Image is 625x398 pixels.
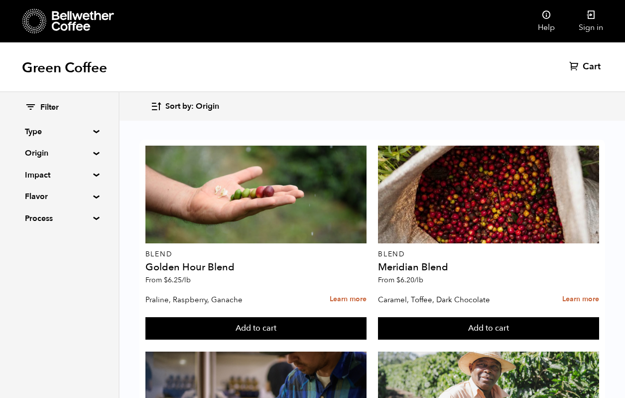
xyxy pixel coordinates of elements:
[145,292,296,307] p: Praline, Raspberry, Ganache
[145,275,191,285] span: From
[145,251,367,258] p: Blend
[25,169,94,181] summary: Impact
[145,317,367,340] button: Add to cart
[165,101,219,112] span: Sort by: Origin
[22,59,107,77] h1: Green Coffee
[25,212,94,224] summary: Process
[150,95,219,118] button: Sort by: Origin
[378,292,528,307] p: Caramel, Toffee, Dark Chocolate
[569,61,603,73] a: Cart
[40,102,59,113] span: Filter
[414,275,423,285] span: /lb
[182,275,191,285] span: /lb
[396,275,423,285] bdi: 6.20
[330,289,367,310] a: Learn more
[562,289,599,310] a: Learn more
[164,275,168,285] span: $
[378,251,599,258] p: Blend
[378,262,599,272] h4: Meridian Blend
[396,275,400,285] span: $
[583,61,601,73] span: Cart
[25,191,94,202] summary: Flavor
[25,147,94,159] summary: Origin
[378,275,423,285] span: From
[145,262,367,272] h4: Golden Hour Blend
[378,317,599,340] button: Add to cart
[164,275,191,285] bdi: 6.25
[25,126,94,138] summary: Type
